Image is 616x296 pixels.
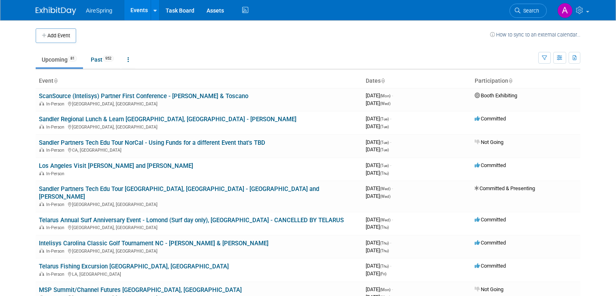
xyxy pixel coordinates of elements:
span: [DATE] [366,139,391,145]
a: ScanSource (Intelisys) Partner First Conference - [PERSON_NAME] & Toscano [39,92,248,100]
span: [DATE] [366,185,393,191]
span: Committed & Presenting [475,185,535,191]
span: [DATE] [366,247,389,253]
span: Search [520,8,539,14]
a: Sandler Partners Tech Edu Tour NorCal - Using Funds for a different Event that's TBD [39,139,265,146]
span: [DATE] [366,263,391,269]
div: CA, [GEOGRAPHIC_DATA] [39,146,359,153]
span: - [390,139,391,145]
span: (Wed) [380,187,390,191]
span: Committed [475,263,506,269]
a: Intelisys Carolina Classic Golf Tournament NC - [PERSON_NAME] & [PERSON_NAME] [39,240,269,247]
img: In-Person Event [39,171,44,175]
span: [DATE] [366,162,391,168]
span: In-Person [46,101,67,107]
a: How to sync to an external calendar... [490,32,580,38]
span: (Tue) [380,148,389,152]
span: - [390,162,391,168]
img: ExhibitDay [36,7,76,15]
span: (Wed) [380,101,390,106]
span: (Tue) [380,117,389,121]
span: 952 [103,56,114,62]
span: Booth Exhibiting [475,92,517,99]
span: Not Going [475,286,503,292]
span: (Thu) [380,264,389,268]
img: In-Person Event [39,101,44,105]
span: Not Going [475,139,503,145]
a: Telarus Fishing Excursion [GEOGRAPHIC_DATA], [GEOGRAPHIC_DATA] [39,263,229,270]
span: (Tue) [380,124,389,129]
a: Los Angeles Visit [PERSON_NAME] and [PERSON_NAME] [39,162,193,169]
span: [DATE] [366,100,390,106]
img: In-Person Event [39,148,44,152]
span: AireSpring [86,7,112,14]
img: In-Person Event [39,225,44,229]
img: In-Person Event [39,249,44,253]
span: - [392,286,393,292]
span: Committed [475,162,506,168]
span: - [390,263,391,269]
span: (Thu) [380,171,389,176]
th: Dates [362,74,471,88]
span: [DATE] [366,270,386,277]
div: [GEOGRAPHIC_DATA], [GEOGRAPHIC_DATA] [39,247,359,254]
span: - [392,92,393,99]
span: [DATE] [366,217,393,223]
span: 81 [68,56,77,62]
th: Event [36,74,362,88]
div: [GEOGRAPHIC_DATA], [GEOGRAPHIC_DATA] [39,224,359,230]
img: In-Person Event [39,272,44,276]
a: Telarus Annual Surf Anniversary Event - Lomond (Surf day only), [GEOGRAPHIC_DATA] - CANCELLED BY ... [39,217,344,224]
span: - [390,116,391,122]
a: Sandler Regional Lunch & Learn [GEOGRAPHIC_DATA], [GEOGRAPHIC_DATA] - [PERSON_NAME] [39,116,296,123]
span: [DATE] [366,116,391,122]
span: In-Person [46,148,67,153]
span: (Wed) [380,194,390,199]
span: [DATE] [366,286,393,292]
a: Search [509,4,547,18]
img: In-Person Event [39,124,44,129]
span: [DATE] [366,123,389,129]
span: - [392,217,393,223]
span: In-Person [46,171,67,176]
span: In-Person [46,124,67,130]
span: In-Person [46,272,67,277]
span: - [392,185,393,191]
div: [GEOGRAPHIC_DATA], [GEOGRAPHIC_DATA] [39,100,359,107]
span: (Fri) [380,272,386,276]
div: [GEOGRAPHIC_DATA], [GEOGRAPHIC_DATA] [39,201,359,207]
span: (Tue) [380,163,389,168]
a: MSP Summit/Channel Futures [GEOGRAPHIC_DATA], [GEOGRAPHIC_DATA] [39,286,242,294]
button: Add Event [36,28,76,43]
span: Committed [475,217,506,223]
span: [DATE] [366,146,389,152]
span: Committed [475,240,506,246]
span: [DATE] [366,92,393,99]
span: [DATE] [366,193,390,199]
span: (Tue) [380,140,389,145]
span: [DATE] [366,224,389,230]
span: (Thu) [380,249,389,253]
span: In-Person [46,249,67,254]
a: Sort by Participation Type [508,77,512,84]
a: Sandler Partners Tech Edu Tour [GEOGRAPHIC_DATA], [GEOGRAPHIC_DATA] - [GEOGRAPHIC_DATA] and [PERS... [39,185,319,200]
span: [DATE] [366,240,391,246]
span: (Mon) [380,94,390,98]
a: Past952 [85,52,120,67]
a: Sort by Start Date [381,77,385,84]
th: Participation [471,74,580,88]
span: (Thu) [380,241,389,245]
div: LA, [GEOGRAPHIC_DATA] [39,270,359,277]
img: In-Person Event [39,202,44,206]
span: In-Person [46,225,67,230]
span: (Mon) [380,287,390,292]
span: [DATE] [366,170,389,176]
span: In-Person [46,202,67,207]
span: (Wed) [380,218,390,222]
a: Sort by Event Name [53,77,58,84]
span: Committed [475,116,506,122]
a: Upcoming81 [36,52,83,67]
div: [GEOGRAPHIC_DATA], [GEOGRAPHIC_DATA] [39,123,359,130]
span: - [390,240,391,246]
span: (Thu) [380,225,389,230]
